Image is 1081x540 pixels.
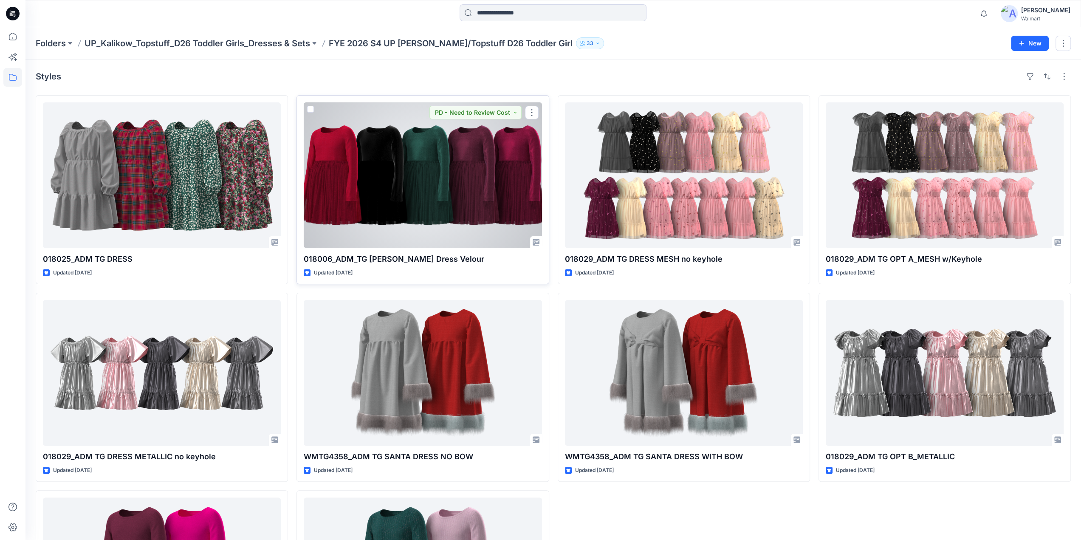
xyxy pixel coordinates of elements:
[314,269,353,277] p: Updated [DATE]
[36,37,66,49] a: Folders
[53,466,92,475] p: Updated [DATE]
[304,253,542,265] p: 018006_ADM_TG [PERSON_NAME] Dress Velour
[304,102,542,248] a: 018006_ADM_TG LS Tutu Dress Velour
[43,102,281,248] a: 018025_ADM TG DRESS
[575,466,614,475] p: Updated [DATE]
[1021,5,1070,15] div: [PERSON_NAME]
[576,37,604,49] button: 33
[329,37,573,49] p: FYE 2026 S4 UP [PERSON_NAME]/Topstuff D26 Toddler Girl
[565,451,803,463] p: WMTG4358_ADM TG SANTA DRESS WITH BOW
[826,300,1064,446] a: 018029_ADM TG OPT B_METALLIC
[565,300,803,446] a: WMTG4358_ADM TG SANTA DRESS WITH BOW
[1021,15,1070,22] div: Walmart
[826,451,1064,463] p: 018029_ADM TG OPT B_METALLIC
[587,39,593,48] p: 33
[836,466,875,475] p: Updated [DATE]
[575,269,614,277] p: Updated [DATE]
[304,451,542,463] p: WMTG4358_ADM TG SANTA DRESS NO BOW
[36,71,61,82] h4: Styles
[43,300,281,446] a: 018029_ADM TG DRESS METALLIC no keyhole
[304,300,542,446] a: WMTG4358_ADM TG SANTA DRESS NO BOW
[314,466,353,475] p: Updated [DATE]
[43,253,281,265] p: 018025_ADM TG DRESS
[1001,5,1018,22] img: avatar
[53,269,92,277] p: Updated [DATE]
[85,37,310,49] a: UP_Kalikow_Topstuff_D26 Toddler Girls_Dresses & Sets
[826,253,1064,265] p: 018029_ADM TG OPT A_MESH w/Keyhole
[565,253,803,265] p: 018029_ADM TG DRESS MESH no keyhole
[565,102,803,248] a: 018029_ADM TG DRESS MESH no keyhole
[1011,36,1049,51] button: New
[43,451,281,463] p: 018029_ADM TG DRESS METALLIC no keyhole
[836,269,875,277] p: Updated [DATE]
[826,102,1064,248] a: 018029_ADM TG OPT A_MESH w/Keyhole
